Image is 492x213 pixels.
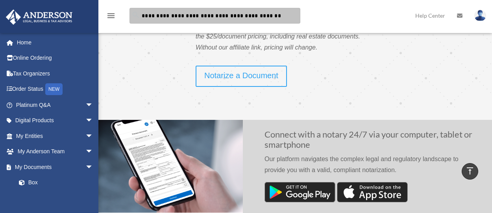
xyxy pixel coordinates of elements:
[6,113,105,129] a: Digital Productsarrow_drop_down
[474,10,486,21] img: User Pic
[106,14,116,20] a: menu
[4,9,75,25] img: Anderson Advisors Platinum Portal
[264,154,480,182] p: Our platform navigates the complex legal and regulatory landscape to provide you with a valid, co...
[6,50,105,66] a: Online Ordering
[85,144,101,160] span: arrow_drop_down
[196,66,287,87] a: Notarize a Document
[85,113,101,129] span: arrow_drop_down
[264,129,480,154] h2: Connect with a notary 24/7 via your computer, tablet or smartphone
[6,144,105,160] a: My Anderson Teamarrow_drop_down
[6,159,105,175] a: My Documentsarrow_drop_down
[131,11,140,19] i: search
[11,175,105,191] a: Box
[6,35,105,50] a: Home
[465,166,475,176] i: vertical_align_top
[85,97,101,113] span: arrow_drop_down
[45,83,63,95] div: NEW
[6,81,105,97] a: Order StatusNEW
[106,11,116,20] i: menu
[462,163,478,180] a: vertical_align_top
[6,128,105,144] a: My Entitiesarrow_drop_down
[6,66,105,81] a: Tax Organizers
[196,22,367,51] span: *Please note, the affiliate link must be used in order to secure the $25/document pricing, includ...
[6,97,105,113] a: Platinum Q&Aarrow_drop_down
[85,159,101,175] span: arrow_drop_down
[85,128,101,144] span: arrow_drop_down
